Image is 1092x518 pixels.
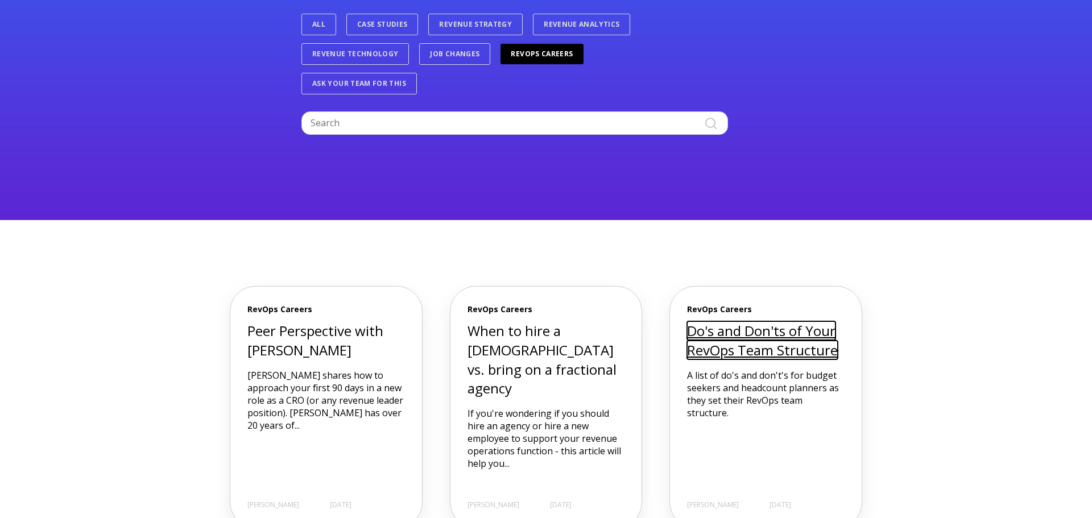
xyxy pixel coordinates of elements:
[247,304,405,315] span: RevOps Careers
[301,14,336,35] a: ALL
[247,500,299,510] span: [PERSON_NAME]
[468,321,617,397] a: When to hire a [DEMOGRAPHIC_DATA] vs. bring on a fractional agency
[687,369,845,419] p: A list of do's and don't's for budget seekers and headcount planners as they set their RevOps tea...
[468,407,625,470] p: If you're wondering if you should hire an agency or hire a new employee to support your revenue o...
[687,321,838,359] a: Do's and Don'ts of Your RevOps Team Structure
[301,111,728,134] input: Search
[500,44,583,64] a: RevOps Careers
[770,500,791,510] span: [DATE]
[301,43,409,65] a: Revenue Technology
[301,73,417,94] a: Ask Your Team For This
[687,500,739,510] span: [PERSON_NAME]
[550,500,572,510] span: [DATE]
[428,14,523,35] a: Revenue Strategy
[468,500,519,510] span: [PERSON_NAME]
[247,321,383,359] a: Peer Perspective with [PERSON_NAME]
[346,14,418,35] a: Case Studies
[247,369,405,432] p: [PERSON_NAME] shares how to approach your first 90 days in a new role as a CRO (or any revenue le...
[419,43,490,65] a: Job Changes
[330,500,351,510] span: [DATE]
[687,304,845,315] span: RevOps Careers
[468,304,625,315] span: RevOps Careers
